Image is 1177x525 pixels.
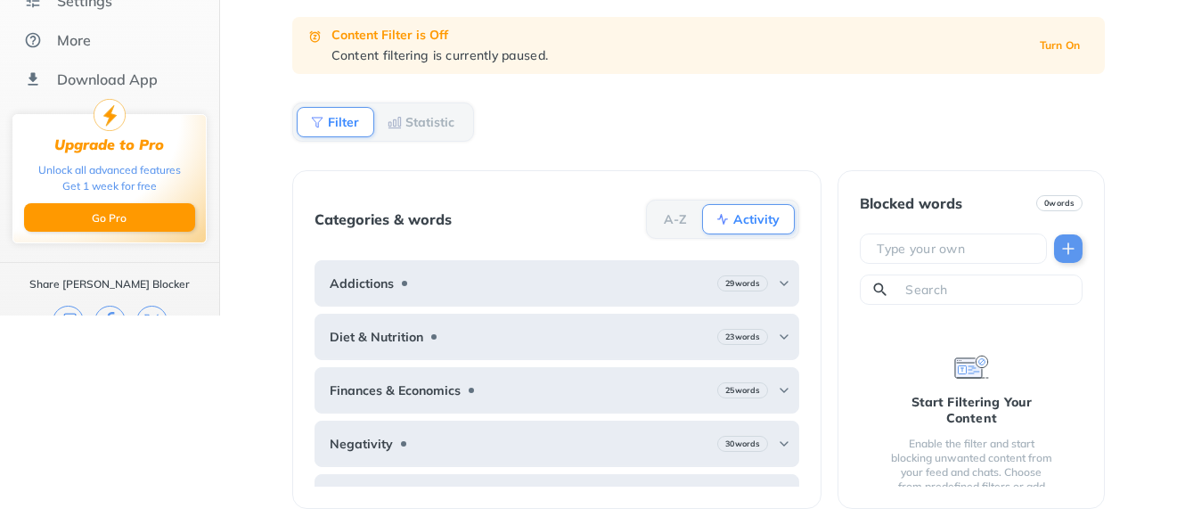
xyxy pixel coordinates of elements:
[1044,197,1075,209] b: 0 words
[725,331,760,343] b: 23 words
[55,136,165,153] div: Upgrade to Pro
[328,117,359,127] b: Filter
[405,117,454,127] b: Statistic
[315,211,452,227] div: Categories & words
[53,306,84,337] img: copy.svg
[1040,39,1081,52] b: Turn On
[24,70,42,88] img: download-app.svg
[24,31,42,49] img: about.svg
[903,281,1075,299] input: Search
[310,115,324,129] img: Filter
[331,47,1018,63] div: Content filtering is currently paused.
[725,438,760,450] b: 30 words
[330,330,423,344] b: Diet & Nutrition
[94,99,126,131] img: upgrade-to-pro.svg
[29,277,190,291] div: Share [PERSON_NAME] Blocker
[330,437,393,451] b: Negativity
[330,276,394,291] b: Addictions
[860,195,962,211] div: Blocked words
[331,27,448,43] b: Content Filter is Off
[725,277,760,290] b: 29 words
[888,437,1054,508] div: Enable the filter and start blocking unwanted content from your feed and chats. Choose from prede...
[330,383,461,398] b: Finances & Economics
[733,214,780,225] b: Activity
[94,306,126,337] img: facebook.svg
[715,212,730,226] img: Activity
[62,178,157,194] div: Get 1 week for free
[57,31,91,49] div: More
[38,162,181,178] div: Unlock all advanced features
[136,306,168,337] img: x.svg
[24,203,195,232] button: Go Pro
[664,214,687,225] b: A-Z
[725,384,760,397] b: 25 words
[388,115,402,129] img: Statistic
[888,394,1054,426] div: Start Filtering Your Content
[57,70,158,88] div: Download App
[875,240,1039,258] input: Type your own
